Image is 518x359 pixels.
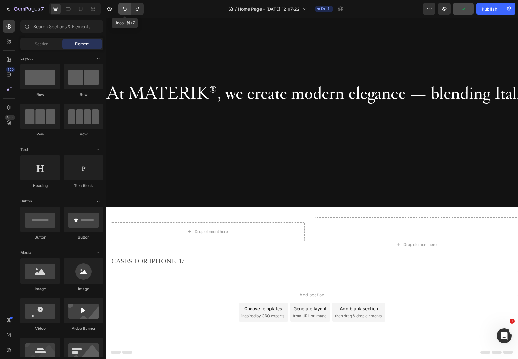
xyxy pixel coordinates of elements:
[229,295,276,301] span: then drag & drop elements
[321,6,331,12] span: Draft
[93,248,103,258] span: Toggle open
[20,131,60,137] div: Row
[510,319,515,324] span: 1
[41,5,44,13] p: 7
[20,250,31,256] span: Media
[6,240,78,248] span: CASES FOR IPHONE 17
[64,326,103,331] div: Video Banner
[20,235,60,240] div: Button
[106,18,518,359] iframe: Design area
[20,92,60,97] div: Row
[234,288,272,294] div: Add blank section
[64,235,103,240] div: Button
[191,274,221,280] span: Add section
[75,41,89,47] span: Element
[64,131,103,137] div: Row
[298,224,331,229] div: Drop element here
[5,115,15,120] div: Beta
[35,41,48,47] span: Section
[482,6,497,12] div: Publish
[20,198,32,204] span: Button
[187,295,221,301] span: from URL or image
[118,3,144,15] div: Undo/Redo
[235,6,237,12] span: /
[93,196,103,206] span: Toggle open
[64,92,103,97] div: Row
[238,6,300,12] span: Home Page - [DATE] 12:07:22
[3,3,47,15] button: 7
[476,3,503,15] button: Publish
[20,286,60,292] div: Image
[138,288,176,294] div: Choose templates
[188,288,221,294] div: Generate layout
[20,20,103,33] input: Search Sections & Elements
[20,147,28,152] span: Text
[89,212,122,217] div: Drop element here
[93,145,103,155] span: Toggle open
[64,286,103,292] div: Image
[136,295,179,301] span: inspired by CRO experts
[93,53,103,64] span: Toggle open
[497,328,512,343] iframe: Intercom live chat
[20,326,60,331] div: Video
[64,183,103,189] div: Text Block
[6,67,15,72] div: 450
[20,183,60,189] div: Heading
[20,56,33,61] span: Layout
